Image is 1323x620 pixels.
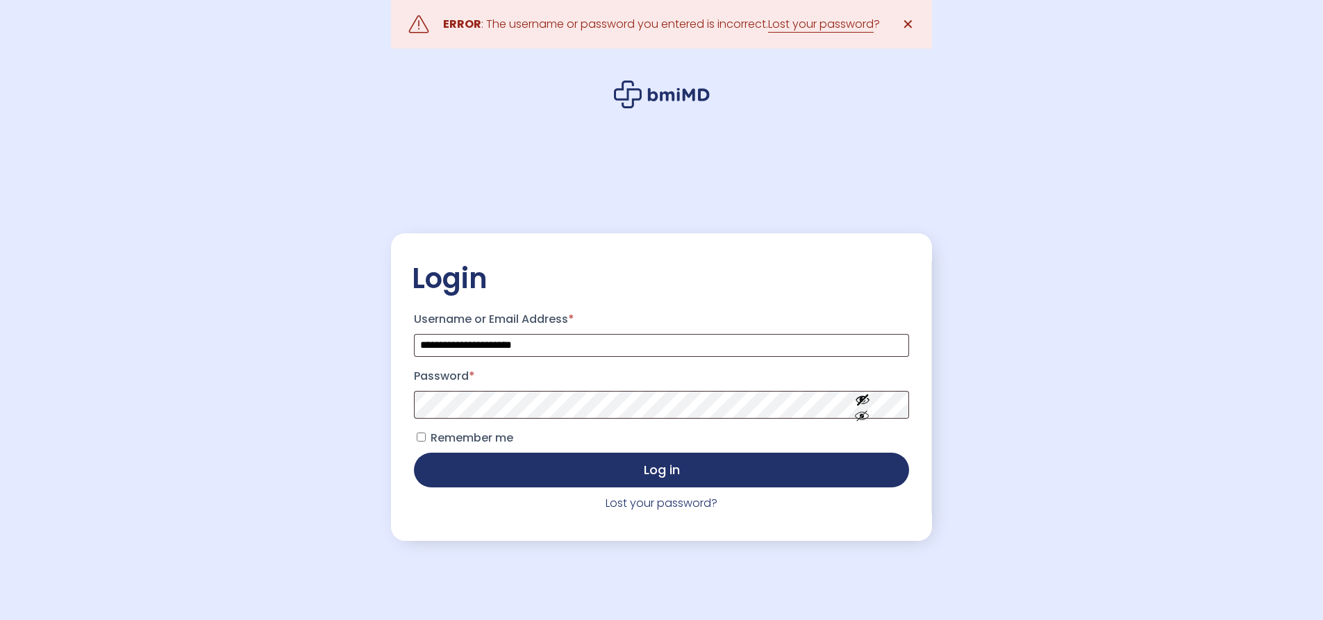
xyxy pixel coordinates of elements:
label: Password [414,365,909,387]
button: Show password [824,380,901,428]
label: Username or Email Address [414,308,909,330]
a: Lost your password? [606,495,717,511]
span: ✕ [902,15,914,34]
a: Lost your password [768,16,874,33]
h2: Login [412,261,911,296]
strong: ERROR [443,16,481,32]
div: : The username or password you entered is incorrect. ? [443,15,880,34]
span: Remember me [431,430,513,446]
button: Log in [414,453,909,487]
input: Remember me [417,433,426,442]
a: ✕ [894,10,922,38]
